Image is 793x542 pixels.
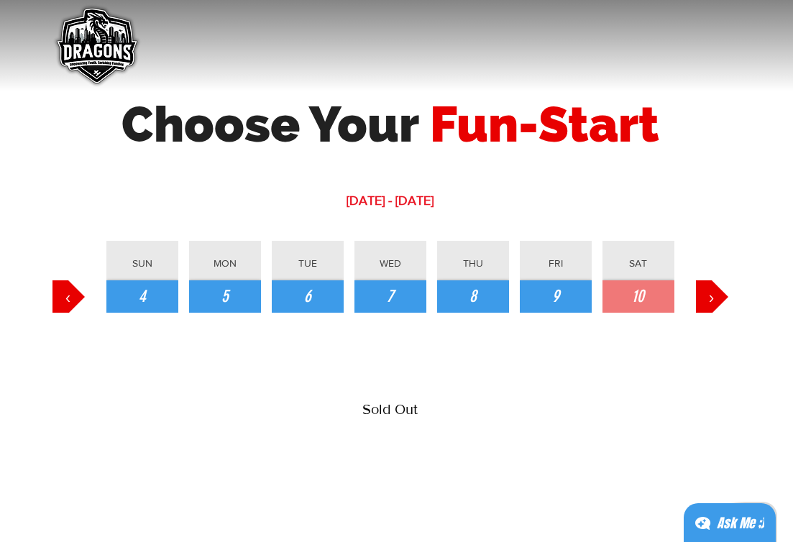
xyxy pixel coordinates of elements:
[469,285,477,309] span: 8
[304,285,311,309] span: 6
[52,280,85,313] button: ‹
[380,257,401,269] span: WED
[629,257,647,269] span: SAT
[354,280,426,313] button: Wednesday, 7 January 2026
[122,96,419,153] span: Choose Your
[189,280,261,313] button: Monday, 5 January 2026
[437,280,509,313] button: Thursday, 8 January 2026
[214,257,237,269] span: MON
[602,280,674,313] button: Saturday, 10 January 2026
[132,257,152,269] span: SUN
[430,96,659,153] span: Fun-Start
[632,285,644,309] span: 10
[347,193,434,208] span: [DATE] - [DATE]
[549,257,563,269] span: FRI
[139,285,146,309] span: 4
[696,280,728,313] button: ›
[520,280,592,313] button: Friday, 9 January 2026
[272,280,344,313] button: Tuesday, 6 January 2026
[362,401,418,417] span: Sold Out
[298,257,317,269] span: TUE
[106,280,178,313] button: Sunday, 4 January 2026
[717,513,764,533] div: Ask Me ;)
[52,323,728,538] div: Slideshow
[65,285,71,309] span: ‹
[463,257,483,269] span: THU
[221,285,229,309] span: 5
[709,285,715,309] span: ›
[387,285,394,309] span: 7
[552,285,559,309] span: 9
